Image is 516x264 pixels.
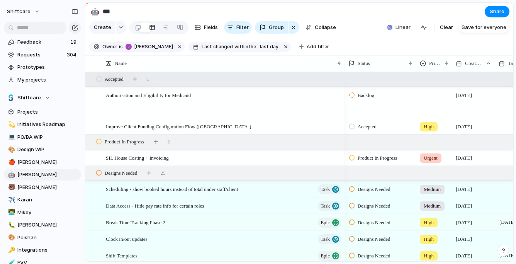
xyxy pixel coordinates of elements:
[7,158,15,166] button: 🍎
[134,43,173,50] span: [PERSON_NAME]
[465,60,483,67] span: Created at
[17,158,78,166] span: [PERSON_NAME]
[8,246,14,255] div: 🔑
[4,36,81,48] a: Feedback19
[3,5,44,18] button: shiftcare
[490,8,504,15] span: Share
[106,234,148,243] span: Clock in/out updates
[17,196,78,204] span: Karan
[4,182,81,193] a: 🐻[PERSON_NAME]
[424,219,434,227] span: High
[4,92,81,104] button: Shiftcare
[318,234,341,244] button: Task
[458,21,509,34] button: Save for everyone
[7,234,15,242] button: 🎨
[456,202,472,210] span: [DATE]
[124,43,175,51] button: [PERSON_NAME]
[7,196,15,204] button: ✈️
[315,24,336,31] span: Collapse
[106,90,191,99] span: Authorisation and Eligibility for Medicaid
[456,92,472,99] span: [DATE]
[437,21,456,34] button: Clear
[17,171,78,179] span: [PERSON_NAME]
[358,252,390,260] span: Designs Needed
[89,5,101,18] button: 🤖
[4,119,81,130] a: 💫Initiatives Roadmap
[17,133,78,141] span: PO/BA WIP
[89,21,115,34] button: Create
[67,51,78,59] span: 304
[161,169,166,177] span: 25
[7,184,15,191] button: 🐻
[106,201,204,210] span: Data Access - Hide pay rate info for certain roles
[4,49,81,61] a: Requests304
[4,232,81,244] a: 🎨Peishan
[17,209,78,216] span: Mikey
[7,171,15,179] button: 🤖
[115,60,127,67] span: Name
[204,24,218,31] span: Fields
[8,158,14,167] div: 🍎
[234,43,256,50] span: within the
[456,186,472,193] span: [DATE]
[4,157,81,168] a: 🍎[PERSON_NAME]
[424,252,434,260] span: High
[424,154,438,162] span: Urgent
[4,131,81,143] div: 💻PO/BA WIP
[17,108,78,116] span: Projects
[4,244,81,256] a: 🔑Integrations
[7,121,15,128] button: 💫
[7,8,31,15] span: shiftcare
[456,123,472,131] span: [DATE]
[17,76,78,84] span: My projects
[318,184,341,194] button: Task
[119,43,123,50] span: is
[4,144,81,155] a: 🎨Design WIP
[4,169,81,181] div: 🤖[PERSON_NAME]
[117,43,124,51] button: is
[456,252,472,260] span: [DATE]
[17,121,78,128] span: Initiatives Roadmap
[17,246,78,254] span: Integrations
[358,219,390,227] span: Designs Needed
[384,22,414,33] button: Linear
[321,217,330,228] span: Epic
[102,43,117,50] span: Owner
[358,202,390,210] span: Designs Needed
[167,138,170,146] span: 2
[7,133,15,141] button: 💻
[8,133,14,141] div: 💻
[321,234,330,245] span: Task
[8,183,14,192] div: 🐻
[295,41,334,52] button: Add filter
[70,38,78,46] span: 19
[4,74,81,86] a: My projects
[462,24,506,31] span: Save for everyone
[17,184,78,191] span: [PERSON_NAME]
[7,209,15,216] button: 👨‍💻
[4,207,81,218] a: 👨‍💻Mikey
[456,235,472,243] span: [DATE]
[105,75,124,83] span: Accepted
[269,24,284,31] span: Group
[255,21,288,34] button: Group
[321,184,330,195] span: Task
[8,233,14,242] div: 🎨
[257,43,281,51] button: last day
[233,43,258,51] button: withinthe
[318,201,341,211] button: Task
[91,6,99,17] div: 🤖
[4,194,81,206] div: ✈️Karan
[17,234,78,242] span: Peishan
[318,218,341,228] button: Epic
[224,21,252,34] button: Filter
[358,235,390,243] span: Designs Needed
[456,219,472,227] span: [DATE]
[4,219,81,231] a: 🐛[PERSON_NAME]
